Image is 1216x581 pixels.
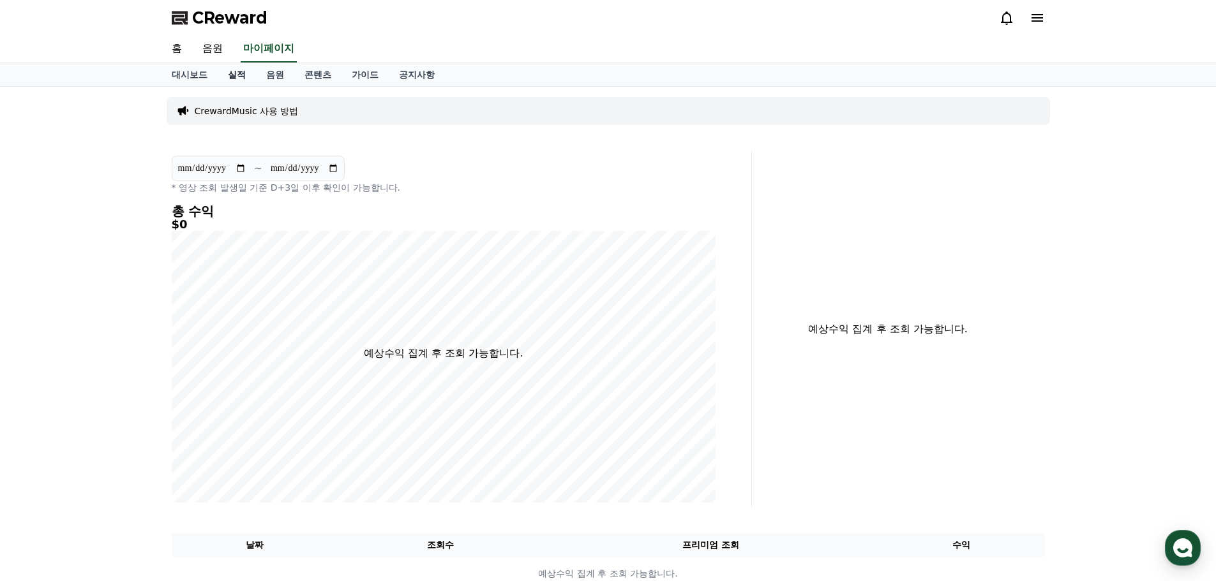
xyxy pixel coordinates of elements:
p: 예상수익 집계 후 조회 가능합니다. [172,567,1044,580]
a: 대화 [84,404,165,436]
a: 음원 [256,63,294,86]
a: 공지사항 [389,63,445,86]
a: 실적 [218,63,256,86]
th: 날짜 [172,533,338,557]
a: 홈 [4,404,84,436]
a: 가이드 [342,63,389,86]
h5: $0 [172,218,716,231]
a: 음원 [192,36,233,63]
th: 프리미엄 조회 [543,533,878,557]
th: 조회수 [338,533,543,557]
a: 설정 [165,404,245,436]
h4: 총 수익 [172,204,716,218]
p: 예상수익 집계 후 조회 가능합니다. [762,321,1014,337]
span: 홈 [40,423,48,434]
a: 콘텐츠 [294,63,342,86]
a: 마이페이지 [241,36,297,63]
a: CrewardMusic 사용 방법 [195,105,299,117]
p: 예상수익 집계 후 조회 가능합니다. [364,346,523,361]
p: ~ [254,161,262,176]
th: 수익 [878,533,1045,557]
span: 설정 [197,423,213,434]
a: 대시보드 [161,63,218,86]
a: CReward [172,8,267,28]
span: 대화 [117,424,132,434]
span: CReward [192,8,267,28]
a: 홈 [161,36,192,63]
p: * 영상 조회 발생일 기준 D+3일 이후 확인이 가능합니다. [172,181,716,194]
